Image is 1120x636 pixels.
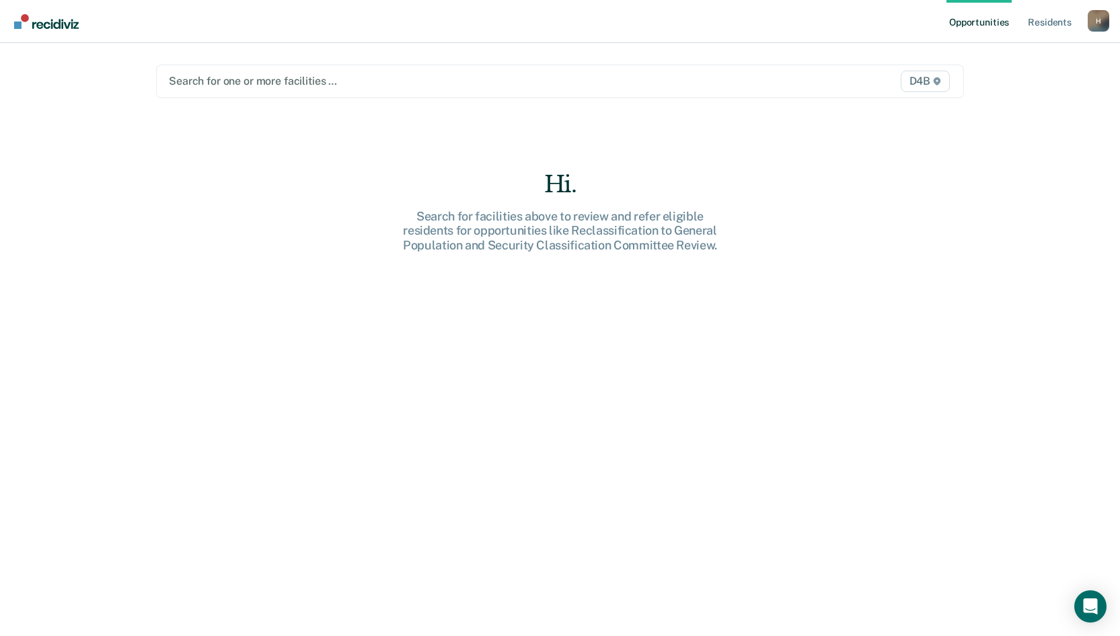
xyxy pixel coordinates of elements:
[901,71,950,92] span: D4B
[345,209,776,253] div: Search for facilities above to review and refer eligible residents for opportunities like Reclass...
[14,14,79,29] img: Recidiviz
[1074,590,1107,623] div: Open Intercom Messenger
[1088,10,1109,32] div: H
[345,171,776,198] div: Hi.
[1088,10,1109,32] button: Profile dropdown button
